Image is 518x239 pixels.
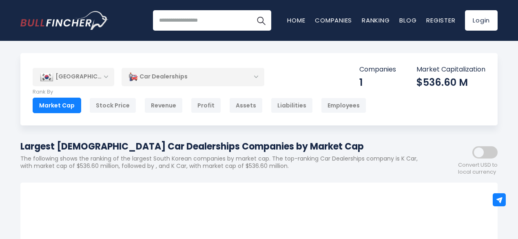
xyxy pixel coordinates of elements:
div: [GEOGRAPHIC_DATA] [33,68,114,86]
img: Bullfincher logo [20,11,108,30]
a: Blog [399,16,416,25]
div: Liabilities [271,98,313,113]
a: Companies [315,16,352,25]
button: Search [251,10,271,31]
a: Go to homepage [20,11,108,30]
div: Employees [321,98,366,113]
a: Ranking [362,16,390,25]
div: $536.60 M [416,76,485,89]
a: Home [287,16,305,25]
div: Revenue [144,98,183,113]
h1: Largest [DEMOGRAPHIC_DATA] Car Dealerships Companies by Market Cap [20,140,424,153]
a: Register [426,16,455,25]
div: Stock Price [89,98,136,113]
p: Market Capitalization [416,65,485,74]
p: Companies [359,65,396,74]
div: Market Cap [33,98,81,113]
div: Profit [191,98,221,113]
div: 1 [359,76,396,89]
div: Assets [229,98,263,113]
p: The following shows the ranking of the largest South Korean companies by market cap. The top-rank... [20,155,424,170]
a: Login [465,10,498,31]
p: Rank By [33,89,366,96]
div: Car Dealerships [122,67,264,86]
span: Convert USD to local currency [458,162,498,176]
